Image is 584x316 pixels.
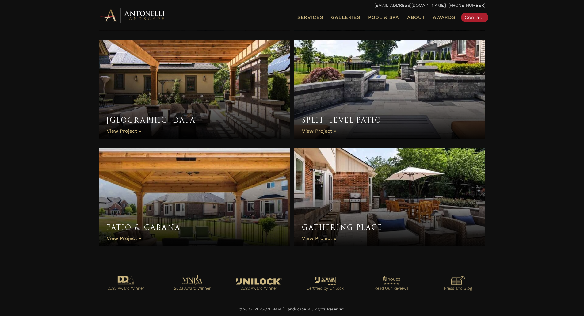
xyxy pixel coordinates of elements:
[368,14,399,20] span: Pool & Spa
[430,13,458,21] a: Awards
[331,14,360,20] span: Galleries
[165,273,219,295] a: Go to https://antonellilandscape.com/pool-and-spa/dont-stop-believing/
[297,15,323,20] span: Services
[405,13,428,21] a: About
[374,3,445,8] a: [EMAIL_ADDRESS][DOMAIN_NAME]
[465,14,485,20] span: Contact
[298,276,353,295] a: Go to https://antonellilandscape.com/unilock-authorized-contractor/
[329,13,363,21] a: Galleries
[365,275,419,295] a: Go to https://www.houzz.com/professionals/landscape-architects-and-landscape-designers/antonelli-...
[232,277,286,295] a: Go to https://antonellilandscape.com/featured-projects/the-white-house/
[431,275,485,295] a: Go to https://antonellilandscape.com/press-media/
[366,13,402,21] a: Pool & Spa
[433,14,455,20] span: Awards
[461,13,488,22] a: Contact
[99,274,153,295] a: Go to https://antonellilandscape.com/pool-and-spa/executive-sweet/
[99,306,485,313] p: © 2025 [PERSON_NAME] Landscape. All Rights Reserved.
[99,7,166,24] img: Antonelli Horizontal Logo
[99,2,485,10] p: | [PHONE_NUMBER]
[407,15,425,20] span: About
[295,13,326,21] a: Services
